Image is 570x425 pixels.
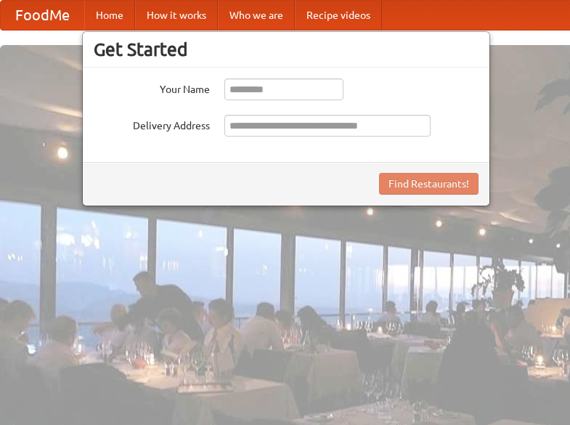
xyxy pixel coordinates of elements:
[1,1,84,30] a: FoodMe
[84,1,135,30] a: Home
[135,1,218,30] a: How it works
[295,1,382,30] a: Recipe videos
[94,78,210,97] label: Your Name
[379,173,479,195] button: Find Restaurants!
[94,115,210,133] label: Delivery Address
[218,1,295,30] a: Who we are
[94,39,479,60] h3: Get Started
